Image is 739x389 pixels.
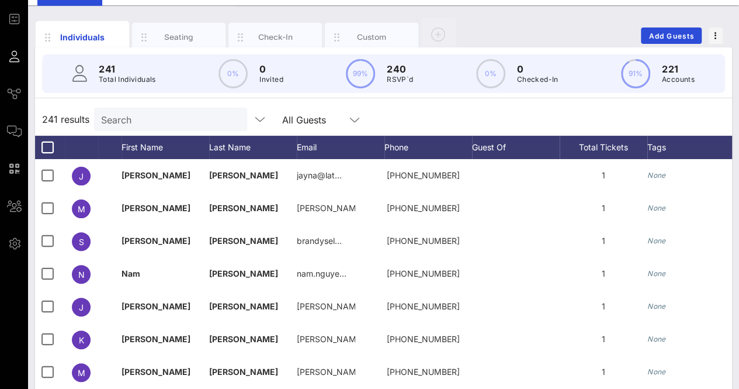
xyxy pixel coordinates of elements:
[647,302,666,311] i: None
[472,136,560,159] div: Guest Of
[648,32,695,40] span: Add Guests
[79,302,84,312] span: J
[560,192,647,225] div: 1
[259,62,283,76] p: 0
[122,203,190,213] span: [PERSON_NAME]
[297,225,342,257] p: brandysel…
[560,136,647,159] div: Total Tickets
[560,323,647,356] div: 1
[249,32,301,43] div: Check-In
[641,27,702,44] button: Add Guests
[387,367,460,377] span: +19095348397
[647,269,666,278] i: None
[79,335,84,345] span: K
[209,301,278,311] span: [PERSON_NAME]
[560,225,647,257] div: 1
[78,368,85,378] span: M
[79,171,84,181] span: J
[259,74,283,85] p: Invited
[297,136,384,159] div: Email
[78,270,85,280] span: N
[647,236,666,245] i: None
[99,62,156,76] p: 241
[275,108,369,131] div: All Guests
[122,367,190,377] span: [PERSON_NAME]
[282,115,326,125] div: All Guests
[42,112,89,126] span: 241 results
[387,74,413,85] p: RSVP`d
[209,203,278,213] span: [PERSON_NAME]
[99,74,156,85] p: Total Individuals
[122,301,190,311] span: [PERSON_NAME]
[560,257,647,290] div: 1
[122,136,209,159] div: First Name
[209,236,278,246] span: [PERSON_NAME]
[122,170,190,180] span: [PERSON_NAME]
[647,367,666,376] i: None
[122,268,140,278] span: Nam
[346,32,398,43] div: Custom
[387,268,460,278] span: +15054852520
[560,290,647,323] div: 1
[647,171,666,180] i: None
[153,32,205,43] div: Seating
[209,367,278,377] span: [PERSON_NAME]
[122,334,190,344] span: [PERSON_NAME]
[79,237,84,247] span: S
[297,323,355,356] p: [PERSON_NAME].pat…
[78,204,85,214] span: M
[662,74,695,85] p: Accounts
[517,74,558,85] p: Checked-In
[560,159,647,192] div: 1
[517,62,558,76] p: 0
[209,334,278,344] span: [PERSON_NAME]
[662,62,695,76] p: 221
[297,356,355,388] p: [PERSON_NAME][DOMAIN_NAME]…
[387,62,413,76] p: 240
[387,236,460,246] span: +17147957099
[297,192,355,225] p: [PERSON_NAME]@t…
[647,204,666,212] i: None
[387,170,460,180] span: +13104367738
[209,268,278,278] span: [PERSON_NAME]
[297,159,342,192] p: jayna@lat…
[560,356,647,388] div: 1
[384,136,472,159] div: Phone
[122,236,190,246] span: [PERSON_NAME]
[297,257,346,290] p: nam.nguye…
[387,203,460,213] span: +17148898060
[57,31,109,43] div: Individuals
[387,334,460,344] span: +18624321638
[209,136,297,159] div: Last Name
[647,335,666,343] i: None
[297,290,355,323] p: [PERSON_NAME]…
[209,170,278,180] span: [PERSON_NAME]
[387,301,460,311] span: +13018302848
